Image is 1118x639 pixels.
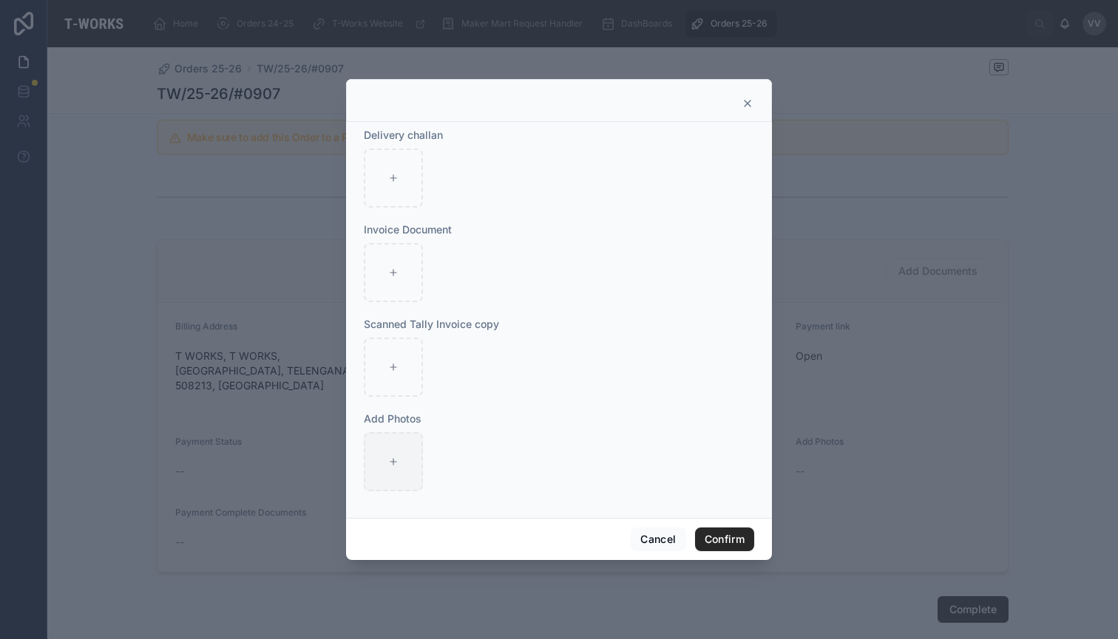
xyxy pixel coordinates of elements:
[364,223,452,236] span: Invoice Document
[364,318,499,330] span: Scanned Tally Invoice copy
[364,129,443,141] span: Delivery challan
[631,527,685,551] button: Cancel
[364,412,421,425] span: Add Photos
[695,527,754,551] button: Confirm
